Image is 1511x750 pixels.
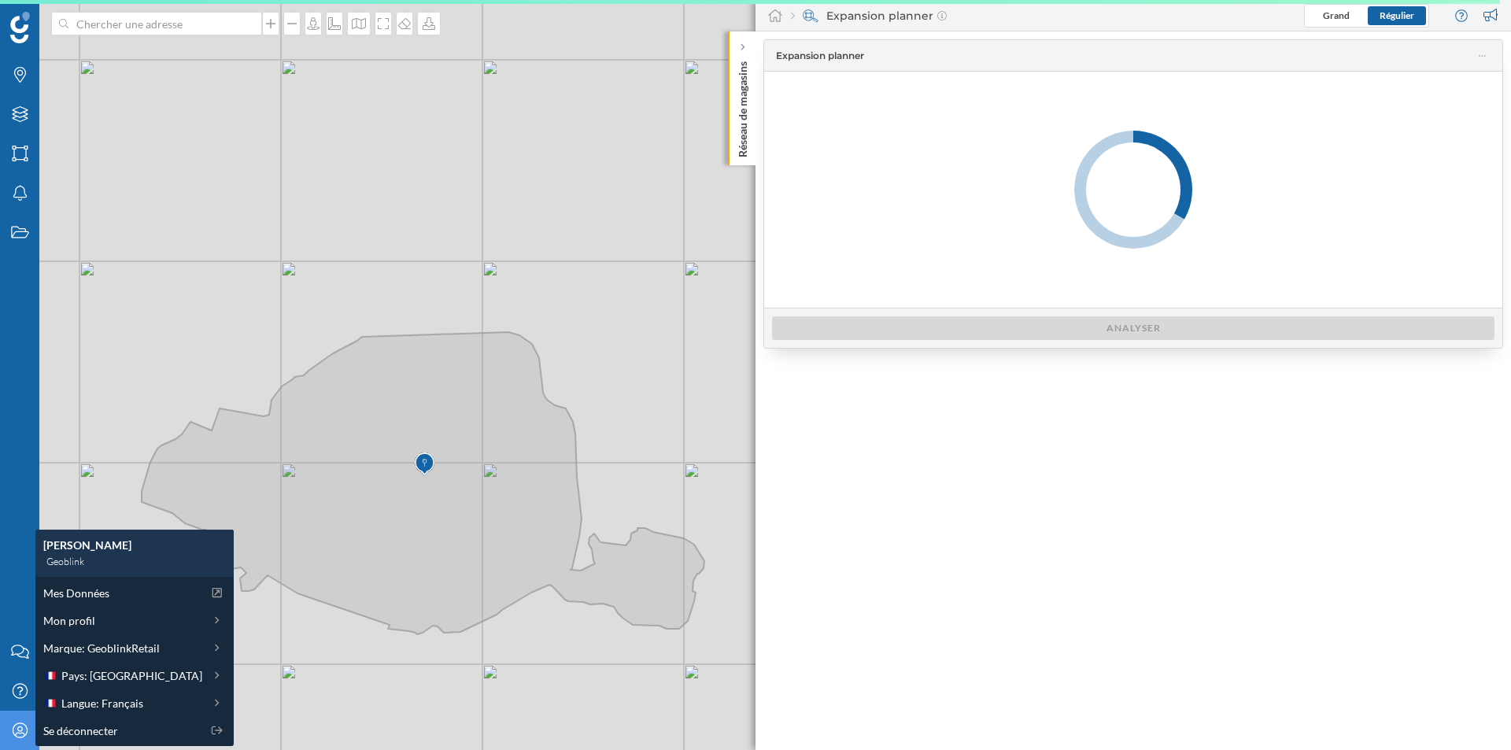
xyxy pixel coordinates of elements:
[25,11,102,25] span: Assistance
[43,553,226,569] div: Geoblink
[776,49,864,63] span: Expansion planner
[43,585,109,601] span: Mes Données
[43,538,226,553] div: [PERSON_NAME]
[61,667,202,684] span: Pays: [GEOGRAPHIC_DATA]
[1323,9,1350,21] span: Grand
[415,449,434,480] img: Marker
[10,12,30,43] img: Logo Geoblink
[43,722,118,739] span: Se déconnecter
[791,8,947,24] div: Expansion planner
[43,640,160,656] span: Marque: GeoblinkRetail
[1380,9,1414,21] span: Régulier
[43,612,95,629] span: Mon profil
[61,695,143,711] span: Langue: Français
[735,55,751,157] p: Réseau de magasins
[803,8,818,24] img: search-areas.svg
